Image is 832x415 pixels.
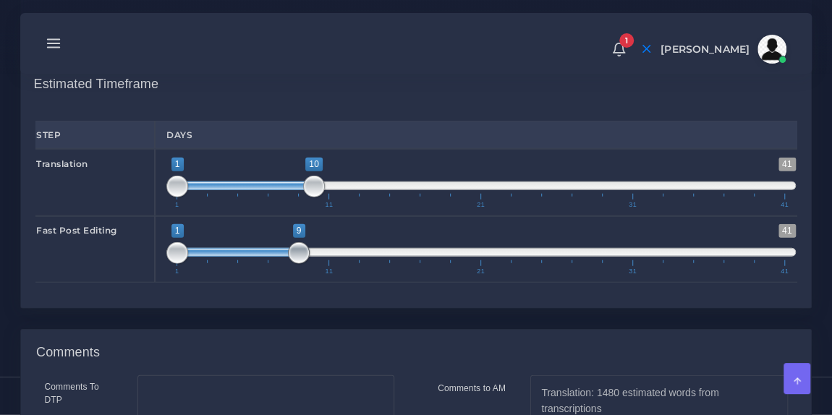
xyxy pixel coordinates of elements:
[627,202,639,208] span: 31
[293,224,305,238] span: 9
[36,129,61,140] strong: Step
[778,224,796,238] span: 41
[171,224,184,238] span: 1
[778,158,796,171] span: 41
[36,158,88,169] strong: Translation
[653,35,791,64] a: [PERSON_NAME]avatar
[778,268,791,275] span: 41
[36,225,117,236] strong: Fast Post Editing
[173,202,182,208] span: 1
[34,62,799,93] h4: Estimated Timeframe
[475,202,487,208] span: 21
[36,345,100,361] h4: Comments
[323,202,335,208] span: 11
[173,268,182,275] span: 1
[323,268,335,275] span: 11
[45,380,116,406] label: Comments To DTP
[475,268,487,275] span: 21
[171,158,184,171] span: 1
[757,35,786,64] img: avatar
[438,382,506,395] label: Comments to AM
[166,129,192,140] strong: Days
[305,158,323,171] span: 10
[606,41,632,57] a: 1
[619,33,634,48] span: 1
[661,44,750,54] span: [PERSON_NAME]
[778,202,791,208] span: 41
[627,268,639,275] span: 31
